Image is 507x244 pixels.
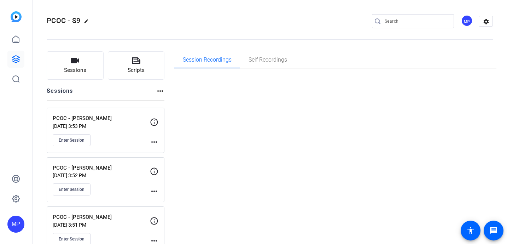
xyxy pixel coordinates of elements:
[53,123,150,129] p: [DATE] 3:53 PM
[385,17,448,25] input: Search
[479,16,493,27] mat-icon: settings
[53,222,150,228] p: [DATE] 3:51 PM
[53,114,150,123] p: PCOC - [PERSON_NAME]
[183,57,232,63] span: Session Recordings
[59,236,84,242] span: Enter Session
[59,137,84,143] span: Enter Session
[53,183,91,195] button: Enter Session
[47,87,73,100] h2: Sessions
[489,226,498,235] mat-icon: message
[249,57,287,63] span: Self Recordings
[128,66,145,74] span: Scripts
[150,187,158,195] mat-icon: more_horiz
[150,138,158,146] mat-icon: more_horiz
[461,15,473,27] div: MP
[11,11,22,22] img: blue-gradient.svg
[7,216,24,233] div: MP
[47,16,80,25] span: PCOC - S9
[108,51,165,80] button: Scripts
[461,15,473,27] ngx-avatar: Meetinghouse Productions
[53,213,150,221] p: PCOC - [PERSON_NAME]
[53,134,91,146] button: Enter Session
[59,187,84,192] span: Enter Session
[466,226,475,235] mat-icon: accessibility
[64,66,86,74] span: Sessions
[47,51,104,80] button: Sessions
[53,172,150,178] p: [DATE] 3:52 PM
[156,87,164,95] mat-icon: more_horiz
[84,19,92,27] mat-icon: edit
[53,164,150,172] p: PCOC - [PERSON_NAME]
